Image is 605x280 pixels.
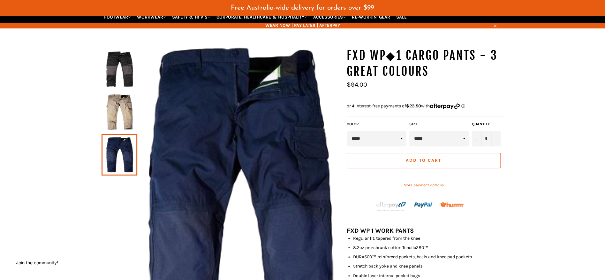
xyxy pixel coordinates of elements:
[349,12,393,23] a: RE-WORKIN' GEAR
[347,153,501,168] button: Add to Cart
[102,22,504,28] span: WEAR NOW | PAY LATER | AFTERPAY
[102,12,133,23] a: FOOTWEAR
[214,12,310,23] a: CORPORATE, HEALTHCARE & HOSPITALITY
[353,254,504,260] li: DURA500™ reinforced pockets, heels and knee pad pockets
[347,227,414,234] strong: FXD WP 1 WORK PANTS
[231,4,374,11] span: Free Australia-wide delivery for orders over $99
[353,245,504,251] li: 8.2oz pre-shrunk cotton Tensile280™
[409,121,469,127] label: Size
[394,12,409,23] a: SALE
[134,12,169,23] a: WORKWEAR
[491,131,501,146] button: Increase item quantity by one
[311,12,348,23] a: ACCESSORIES
[353,263,504,269] li: Stretch back yoke and knee panels
[347,121,406,127] label: Color
[406,158,441,163] span: Add to Cart
[105,94,134,129] img: FXD WP◆1 Cargo Pants - 4 Great Colours - Workin' Gear
[353,235,504,241] li: Regular fit, tapered from the knee
[414,196,433,214] img: paypal.png
[347,48,504,79] h1: FXD WP◆1 Cargo Pants - 3 Great Colours
[375,201,407,212] img: Afterpay-Logo-on-dark-bg_large.png
[347,81,367,88] span: $94.00
[105,51,134,87] img: FXD WP◆1 Cargo Pants - 4 Great Colours - Workin' Gear
[472,131,481,146] button: Reduce item quantity by one
[440,202,464,207] img: Humm_core_logo_RGB-01_300x60px_small_195d8312-4386-4de7-b182-0ef9b6303a37.png
[170,12,213,23] a: SAFETY & HI VIS
[347,183,501,188] a: More payment options
[16,260,58,265] button: Join the community!
[353,273,504,279] li: Double layer internal pocket bags
[472,121,501,127] label: Quantity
